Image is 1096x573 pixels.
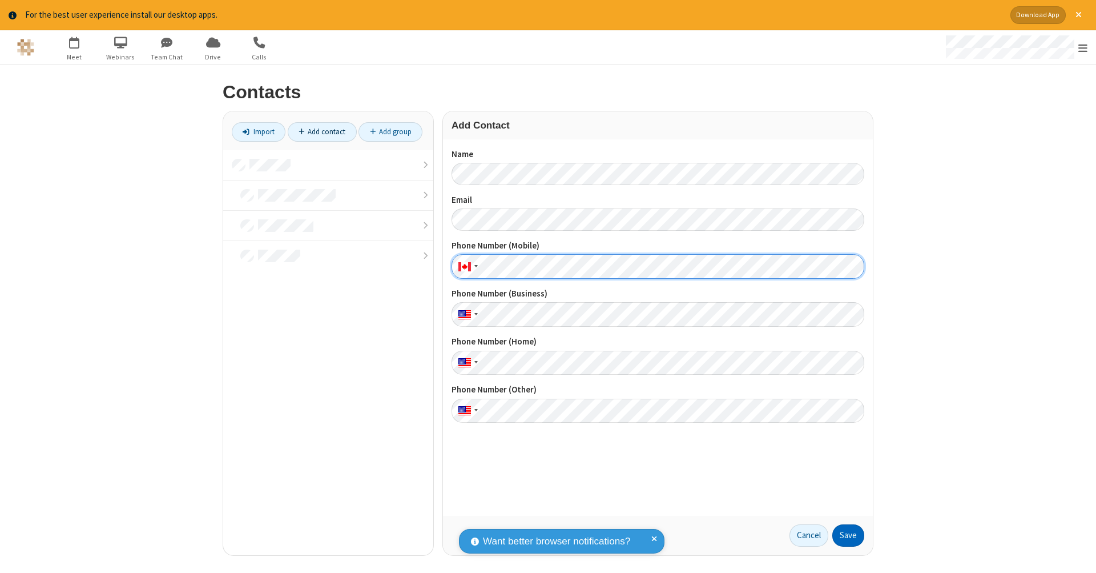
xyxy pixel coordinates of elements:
[452,383,864,396] label: Phone Number (Other)
[452,399,481,423] div: United States: + 1
[452,335,864,348] label: Phone Number (Home)
[192,52,235,62] span: Drive
[452,120,864,131] h3: Add Contact
[789,524,828,547] a: Cancel
[452,254,481,279] div: Canada: + 1
[452,351,481,375] div: United States: + 1
[452,148,864,161] label: Name
[452,302,481,327] div: United States: + 1
[1070,6,1087,24] button: Close alert
[17,39,34,56] img: QA Selenium DO NOT DELETE OR CHANGE
[452,239,864,253] label: Phone Number (Mobile)
[452,287,864,300] label: Phone Number (Business)
[452,194,864,207] label: Email
[832,524,864,547] button: Save
[232,122,285,142] a: Import
[99,52,142,62] span: Webinars
[53,52,96,62] span: Meet
[4,30,47,65] button: Logo
[288,122,357,142] a: Add contact
[1010,6,1066,24] button: Download App
[146,52,188,62] span: Team Chat
[25,9,1002,22] div: For the best user experience install our desktop apps.
[935,30,1096,65] div: Open menu
[358,122,422,142] a: Add group
[238,52,281,62] span: Calls
[483,534,630,549] span: Want better browser notifications?
[223,82,873,102] h2: Contacts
